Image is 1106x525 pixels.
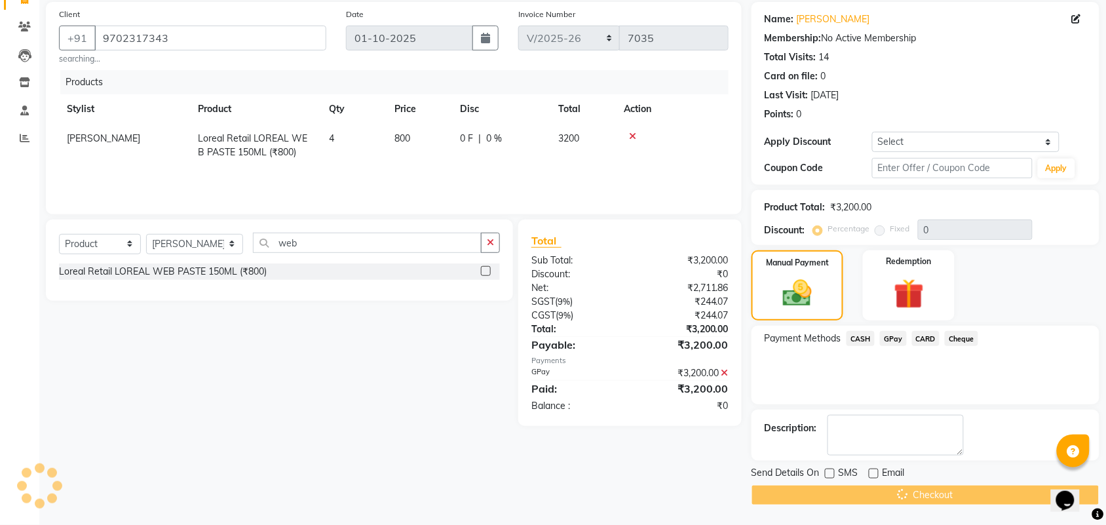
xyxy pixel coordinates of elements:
[797,107,802,121] div: 0
[522,366,630,380] div: GPay
[1038,159,1075,178] button: Apply
[630,309,738,322] div: ₹244.07
[59,53,326,65] small: searching...
[616,94,729,124] th: Action
[531,355,729,366] div: Payments
[59,94,190,124] th: Stylist
[522,254,630,267] div: Sub Total:
[828,223,870,235] label: Percentage
[522,337,630,353] div: Payable:
[522,399,630,413] div: Balance :
[531,234,562,248] span: Total
[59,26,96,50] button: +91
[67,132,140,144] span: [PERSON_NAME]
[880,331,907,346] span: GPay
[765,69,818,83] div: Card on file:
[630,322,738,336] div: ₹3,200.00
[630,381,738,397] div: ₹3,200.00
[478,132,481,146] span: |
[890,223,910,235] label: Fixed
[912,331,940,346] span: CARD
[765,201,826,214] div: Product Total:
[630,337,738,353] div: ₹3,200.00
[452,94,550,124] th: Disc
[387,94,452,124] th: Price
[522,295,630,309] div: ( )
[811,88,839,102] div: [DATE]
[1051,473,1093,512] iframe: chat widget
[765,31,1086,45] div: No Active Membership
[94,26,326,50] input: Search by Name/Mobile/Email/Code
[486,132,502,146] span: 0 %
[394,132,410,144] span: 800
[630,295,738,309] div: ₹244.07
[522,267,630,281] div: Discount:
[329,132,334,144] span: 4
[346,9,364,20] label: Date
[752,466,820,482] span: Send Details On
[630,254,738,267] div: ₹3,200.00
[630,366,738,380] div: ₹3,200.00
[765,107,794,121] div: Points:
[558,310,571,321] span: 9%
[885,275,934,313] img: _gift.svg
[765,332,841,345] span: Payment Methods
[522,322,630,336] div: Total:
[765,224,805,237] div: Discount:
[522,381,630,397] div: Paid:
[765,421,817,435] div: Description:
[518,9,575,20] label: Invoice Number
[59,265,267,279] div: Loreal Retail LOREAL WEB PASTE 150ML (₹800)
[797,12,870,26] a: [PERSON_NAME]
[872,158,1033,178] input: Enter Offer / Coupon Code
[630,267,738,281] div: ₹0
[765,135,872,149] div: Apply Discount
[190,94,321,124] th: Product
[253,233,482,253] input: Search or Scan
[765,12,794,26] div: Name:
[630,399,738,413] div: ₹0
[765,161,872,175] div: Coupon Code
[550,94,616,124] th: Total
[945,331,978,346] span: Cheque
[831,201,872,214] div: ₹3,200.00
[60,70,738,94] div: Products
[460,132,473,146] span: 0 F
[522,309,630,322] div: ( )
[839,466,858,482] span: SMS
[821,69,826,83] div: 0
[531,309,556,321] span: CGST
[59,9,80,20] label: Client
[522,281,630,295] div: Net:
[321,94,387,124] th: Qty
[765,88,809,102] div: Last Visit:
[819,50,829,64] div: 14
[531,296,555,307] span: SGST
[883,466,905,482] span: Email
[765,31,822,45] div: Membership:
[765,50,816,64] div: Total Visits:
[847,331,875,346] span: CASH
[558,296,570,307] span: 9%
[766,257,829,269] label: Manual Payment
[198,132,307,158] span: Loreal Retail LOREAL WEB PASTE 150ML (₹800)
[630,281,738,295] div: ₹2,711.86
[887,256,932,267] label: Redemption
[774,277,821,310] img: _cash.svg
[558,132,579,144] span: 3200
